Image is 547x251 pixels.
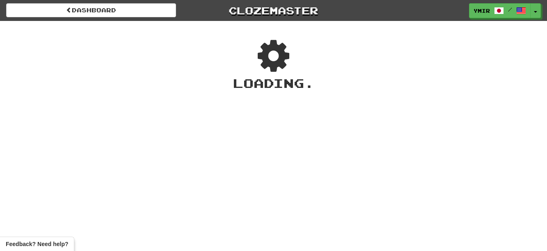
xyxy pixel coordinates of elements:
span: Open feedback widget [6,240,68,248]
span: / [508,7,512,12]
a: Dashboard [6,3,176,17]
a: Clozemaster [188,3,358,18]
a: ymir / [469,3,531,18]
span: ymir [474,7,490,14]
